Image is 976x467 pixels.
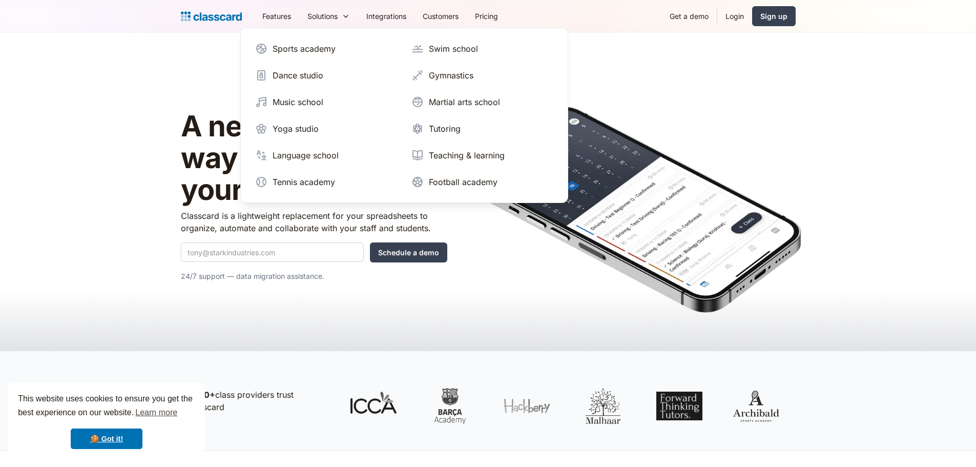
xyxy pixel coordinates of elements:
[414,5,467,28] a: Customers
[181,242,364,262] input: tony@starkindustries.com
[661,5,717,28] a: Get a demo
[251,172,401,192] a: Tennis academy
[251,65,401,86] a: Dance studio
[429,149,505,161] div: Teaching & learning
[181,210,447,234] p: Classcard is a lightweight replacement for your spreadsheets to organize, automate and collaborat...
[717,5,752,28] a: Login
[760,11,787,22] div: Sign up
[8,383,205,459] div: cookieconsent
[251,92,401,112] a: Music school
[18,393,195,420] span: This website uses cookies to ensure you get the best experience on our website.
[251,145,401,166] a: Language school
[407,118,557,139] a: Tutoring
[429,69,473,82] div: Gymnastics
[407,145,557,166] a: Teaching & learning
[467,5,506,28] a: Pricing
[407,172,557,192] a: Football academy
[429,96,500,108] div: Martial arts school
[407,38,557,59] a: Swim school
[251,118,401,139] a: Yoga studio
[429,43,478,55] div: Swim school
[134,405,179,420] a: learn more about cookies
[407,65,557,86] a: Gymnastics
[71,429,142,449] a: dismiss cookie message
[273,43,336,55] div: Sports academy
[358,5,414,28] a: Integrations
[186,389,329,413] p: class providers trust Classcard
[251,38,401,59] a: Sports academy
[273,176,335,188] div: Tennis academy
[370,242,447,262] input: Schedule a demo
[752,6,796,26] a: Sign up
[299,5,358,28] div: Solutions
[273,96,323,108] div: Music school
[240,28,568,203] nav: Solutions
[254,5,299,28] a: Features
[273,149,339,161] div: Language school
[407,92,557,112] a: Martial arts school
[181,270,447,282] p: 24/7 support — data migration assistance.
[181,242,447,262] form: Quick Demo Form
[429,123,461,135] div: Tutoring
[181,9,242,24] a: Logo
[429,176,497,188] div: Football academy
[273,123,319,135] div: Yoga studio
[307,11,338,22] div: Solutions
[273,69,323,82] div: Dance studio
[181,111,447,206] h1: A new, intelligent way to manage your students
